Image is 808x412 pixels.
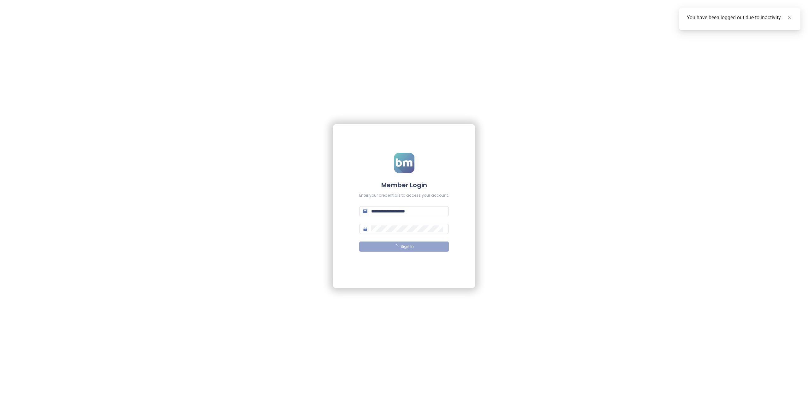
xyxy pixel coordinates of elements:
div: You have been logged out due to inactivity. [687,14,793,21]
span: mail [363,209,367,213]
h4: Member Login [359,181,449,189]
div: Enter your credentials to access your account. [359,193,449,199]
span: close [787,15,792,20]
span: Sign In [401,244,414,250]
button: Sign In [359,242,449,252]
span: lock [363,227,367,231]
img: logo [394,153,414,173]
span: loading [394,244,399,249]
